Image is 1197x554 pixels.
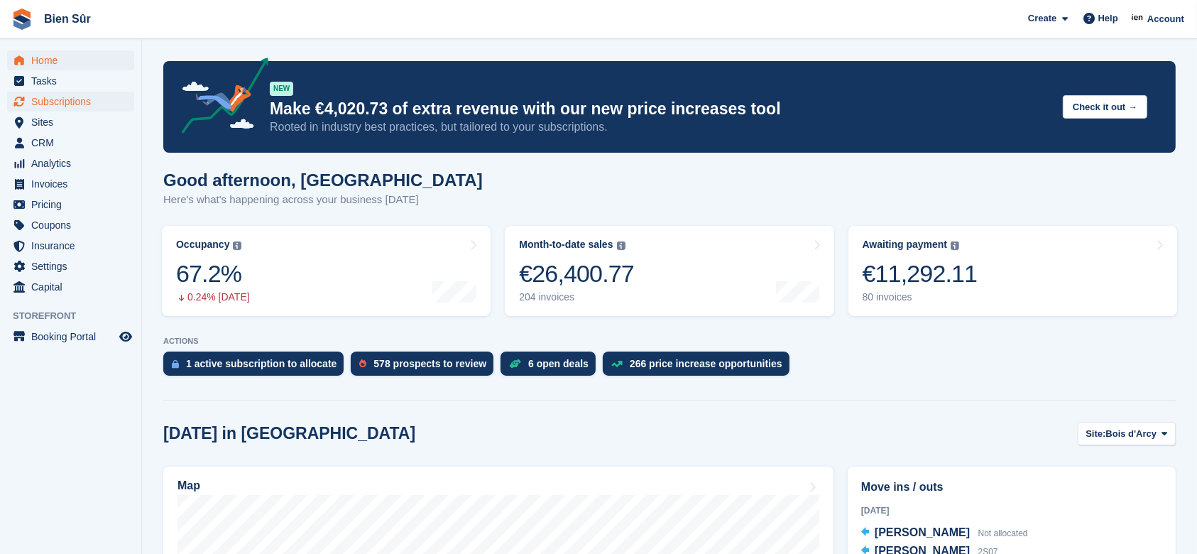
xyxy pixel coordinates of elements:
[31,92,116,112] span: Subscriptions
[505,226,833,316] a: Month-to-date sales €26,400.77 204 invoices
[163,337,1176,346] p: ACTIONS
[1078,422,1176,445] button: Site: Bois d'Arcy
[603,352,797,383] a: 266 price increase opportunities
[117,328,134,345] a: Preview store
[611,361,623,367] img: price_increase_opportunities-93ffe204e8149a01c8c9dc8f82e8f89637d9d84a8eef4429ea346261dce0b2c0.svg
[38,7,97,31] a: Bien Sûr
[630,358,782,369] div: 266 price increase opportunities
[863,239,948,251] div: Awaiting payment
[617,241,625,250] img: icon-info-grey-7440780725fd019a000dd9b08b2336e03edf1995a4989e88bcd33f0948082b44.svg
[270,99,1051,119] p: Make €4,020.73 of extra revenue with our new price increases tool
[863,259,978,288] div: €11,292.11
[31,153,116,173] span: Analytics
[172,359,179,369] img: active_subscription_to_allocate_icon-d502201f5373d7db506a760aba3b589e785aa758c864c3986d89f69b8ff3...
[359,359,366,368] img: prospect-51fa495bee0391a8d652442698ab0144808aea92771e9ea1ae160a38d050c398.svg
[519,291,634,303] div: 204 invoices
[7,92,134,112] a: menu
[31,256,116,276] span: Settings
[978,528,1028,538] span: Not allocated
[31,50,116,70] span: Home
[11,9,33,30] img: stora-icon-8386f47178a22dfd0bd8f6a31ec36ba5ce8667c1dd55bd0f319d3a0aa187defe.svg
[176,259,250,288] div: 67.2%
[163,424,415,443] h2: [DATE] in [GEOGRAPHIC_DATA]
[7,215,134,235] a: menu
[1131,11,1145,26] img: Asmaa Habri
[31,277,116,297] span: Capital
[1098,11,1118,26] span: Help
[7,236,134,256] a: menu
[1063,95,1147,119] button: Check it out →
[1147,12,1184,26] span: Account
[861,504,1162,517] div: [DATE]
[863,291,978,303] div: 80 invoices
[31,71,116,91] span: Tasks
[1106,427,1157,441] span: Bois d'Arcy
[861,524,1028,543] a: [PERSON_NAME] Not allocated
[270,119,1051,135] p: Rooted in industry best practices, but tailored to your subscriptions.
[351,352,501,383] a: 578 prospects to review
[7,71,134,91] a: menu
[31,112,116,132] span: Sites
[519,239,613,251] div: Month-to-date sales
[163,170,483,190] h1: Good afternoon, [GEOGRAPHIC_DATA]
[7,153,134,173] a: menu
[875,526,970,538] span: [PERSON_NAME]
[7,174,134,194] a: menu
[176,239,229,251] div: Occupancy
[1028,11,1056,26] span: Create
[519,259,634,288] div: €26,400.77
[7,256,134,276] a: menu
[170,58,269,138] img: price-adjustments-announcement-icon-8257ccfd72463d97f412b2fc003d46551f7dbcb40ab6d574587a9cd5c0d94...
[528,358,589,369] div: 6 open deals
[13,309,141,323] span: Storefront
[7,112,134,132] a: menu
[373,358,486,369] div: 578 prospects to review
[31,327,116,347] span: Booking Portal
[7,133,134,153] a: menu
[31,133,116,153] span: CRM
[233,241,241,250] img: icon-info-grey-7440780725fd019a000dd9b08b2336e03edf1995a4989e88bcd33f0948082b44.svg
[848,226,1177,316] a: Awaiting payment €11,292.11 80 invoices
[31,195,116,214] span: Pricing
[163,352,351,383] a: 1 active subscription to allocate
[186,358,337,369] div: 1 active subscription to allocate
[163,192,483,208] p: Here's what's happening across your business [DATE]
[7,277,134,297] a: menu
[31,174,116,194] span: Invoices
[162,226,491,316] a: Occupancy 67.2% 0.24% [DATE]
[31,236,116,256] span: Insurance
[501,352,603,383] a: 6 open deals
[861,479,1162,496] h2: Move ins / outs
[1086,427,1105,441] span: Site:
[7,195,134,214] a: menu
[951,241,959,250] img: icon-info-grey-7440780725fd019a000dd9b08b2336e03edf1995a4989e88bcd33f0948082b44.svg
[177,479,200,492] h2: Map
[509,359,521,369] img: deal-1b604bf984904fb50ccaf53a9ad4b4a5d6e5aea283cecdc64d6e3604feb123c2.svg
[270,82,293,96] div: NEW
[176,291,250,303] div: 0.24% [DATE]
[7,50,134,70] a: menu
[31,215,116,235] span: Coupons
[7,327,134,347] a: menu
